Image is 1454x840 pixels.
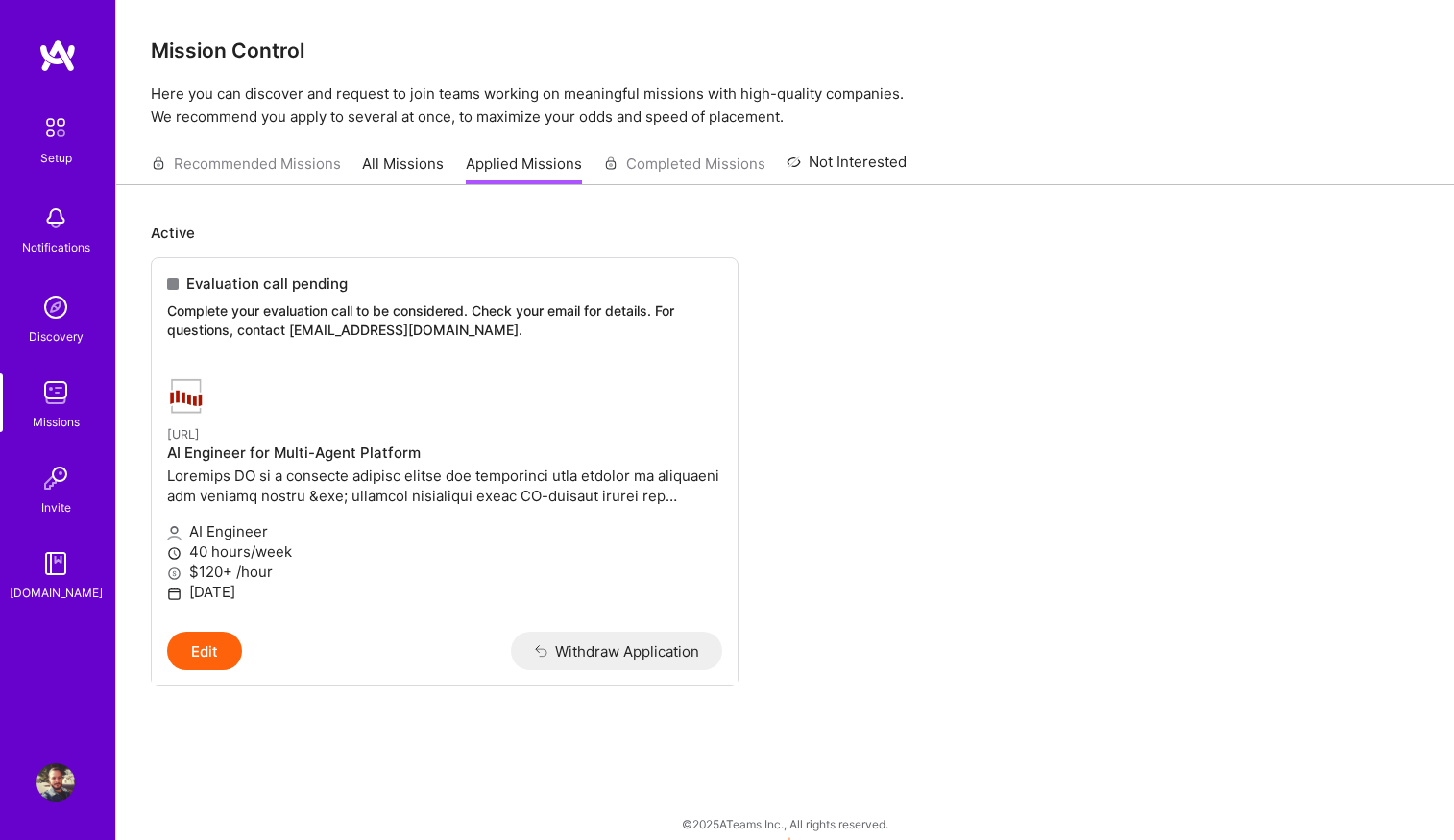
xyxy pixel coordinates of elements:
[151,83,1419,129] p: Here you can discover and request to join teams working on meaningful missions with high-quality ...
[167,566,182,581] i: icon MoneyGray
[151,223,1419,243] p: Active
[186,274,348,294] span: Evaluation call pending
[167,541,722,562] p: 40 hours/week
[167,632,242,670] button: Edit
[36,108,76,148] img: setup
[36,544,75,583] img: guide book
[787,151,907,185] a: Not Interested
[167,526,182,540] i: icon Applicant
[167,562,722,582] p: $120+ /hour
[36,288,75,326] img: discovery
[167,582,722,602] p: [DATE]
[511,632,723,670] button: Withdraw Application
[362,154,444,185] a: All Missions
[167,427,200,442] small: [URL]
[40,148,72,168] div: Setup
[167,466,722,506] p: Loremips DO si a consecte adipisc elitse doe temporinci utla etdolor ma aliquaeni adm veniamq nos...
[151,38,1419,62] h3: Mission Control
[29,326,84,347] div: Discovery
[22,237,90,257] div: Notifications
[152,362,738,632] a: Steelbay.ai company logo[URL]AI Engineer for Multi-Agent PlatformLoremips DO si a consecte adipis...
[10,583,103,603] div: [DOMAIN_NAME]
[41,497,71,517] div: Invite
[36,199,75,237] img: bell
[36,459,75,497] img: Invite
[167,377,206,416] img: Steelbay.ai company logo
[36,763,75,802] img: User Avatar
[167,301,722,339] p: Complete your evaluation call to be considered. Check your email for details. For questions, cont...
[36,373,75,412] img: teamwork
[466,154,582,185] a: Applied Missions
[167,521,722,541] p: AI Engineer
[167,444,722,462] h4: AI Engineer for Multi-Agent Platform
[167,587,182,601] i: icon Calendar
[167,546,182,561] i: icon Clock
[32,763,80,802] a: User Avatar
[33,412,80,432] div: Missions
[38,38,77,73] img: logo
